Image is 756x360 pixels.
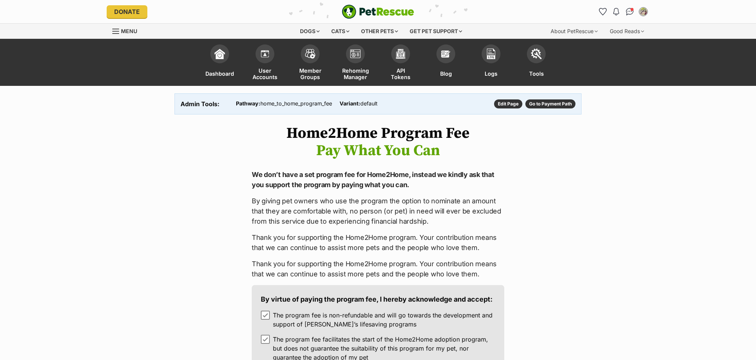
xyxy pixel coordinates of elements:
div: Good Reads [604,24,649,39]
span: Member Groups [297,67,323,80]
a: Blog [423,41,468,86]
span: API Tokens [387,67,414,80]
strong: Variant: [340,100,360,107]
div: Dogs [295,24,325,39]
div: Cats [326,24,355,39]
img: team-members-icon-5396bd8760b3fe7c0b43da4ab00e1e3bb1a5d9ba89233759b79545d2d3fc5d0d.svg [305,49,315,59]
p: home_to_home_program_fee [236,99,332,108]
a: Rehoming Manager [333,41,378,86]
div: About PetRescue [545,24,603,39]
span: Tools [529,67,544,80]
img: logo-e224e6f780fb5917bec1dbf3a21bbac754714ae5b6737aabdf751b685950b380.svg [342,5,414,19]
a: User Accounts [242,41,288,86]
ul: Account quick links [597,6,649,18]
a: Go to Payment Path [525,99,575,108]
h2: By virtue of paying the program fee, I hereby acknowledge and accept: [261,294,495,305]
h1: Home2Home Program Fee [252,125,504,159]
img: logs-icon-5bf4c29380941ae54b88474b1138927238aebebbc450bc62c8517511492d5a22.svg [486,49,496,59]
a: API Tokens [378,41,423,86]
p: default [340,99,378,108]
span: User Accounts [252,67,278,80]
h3: Admin Tools: [181,99,219,108]
a: Edit Page [494,99,522,108]
span: Dashboard [205,67,234,80]
img: notifications-46538b983faf8c2785f20acdc204bb7945ddae34d4c08c2a6579f10ce5e182be.svg [613,8,619,15]
strong: We don’t have a set program fee for Home2Home, instead we kindly ask that you support the program... [252,171,494,189]
strong: Pathway: [236,100,260,107]
span: Blog [440,67,452,80]
div: Other pets [356,24,403,39]
img: members-icon-d6bcda0bfb97e5ba05b48644448dc2971f67d37433e5abca221da40c41542bd5.svg [260,49,270,59]
a: Tools [514,41,559,86]
a: Logs [468,41,514,86]
span: Menu [121,28,137,34]
img: dashboard-icon-eb2f2d2d3e046f16d808141f083e7271f6b2e854fb5c12c21221c1fb7104beca.svg [214,49,225,59]
img: chat-41dd97257d64d25036548639549fe6c8038ab92f7586957e7f3b1b290dea8141.svg [626,8,634,15]
img: group-profile-icon-3fa3cf56718a62981997c0bc7e787c4b2cf8bcc04b72c1350f741eb67cf2f40e.svg [350,49,361,58]
span: The program fee is non-refundable and will go towards the development and support of [PERSON_NAME... [273,311,495,329]
div: Get pet support [404,24,467,39]
a: Favourites [597,6,609,18]
span: Rehoming Manager [342,67,369,80]
a: Member Groups [288,41,333,86]
a: Conversations [624,6,636,18]
img: tools-icon-677f8b7d46040df57c17cb185196fc8e01b2b03676c49af7ba82c462532e62ee.svg [531,49,542,59]
a: Menu [112,24,142,37]
p: By giving pet owners who use the program the option to nominate an amount that they are comfortab... [252,196,504,226]
span: Logs [485,67,497,80]
img: Bryony Copeland profile pic [640,8,647,15]
a: PetRescue [342,5,414,19]
a: Dashboard [197,41,242,86]
span: Pay What You Can [252,142,504,159]
p: Thank you for supporting the Home2Home program. Your contribution means that we can continue to a... [252,232,504,253]
p: Thank you for supporting the Home2Home program. Your contribution means that we can continue to a... [252,259,504,279]
a: Donate [107,5,147,18]
img: blogs-icon-e71fceff818bbaa76155c998696f2ea9b8fc06abc828b24f45ee82a475c2fd99.svg [441,49,451,59]
button: Notifications [610,6,622,18]
img: api-icon-849e3a9e6f871e3acf1f60245d25b4cd0aad652aa5f5372336901a6a67317bd8.svg [395,49,406,59]
button: My account [637,6,649,18]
